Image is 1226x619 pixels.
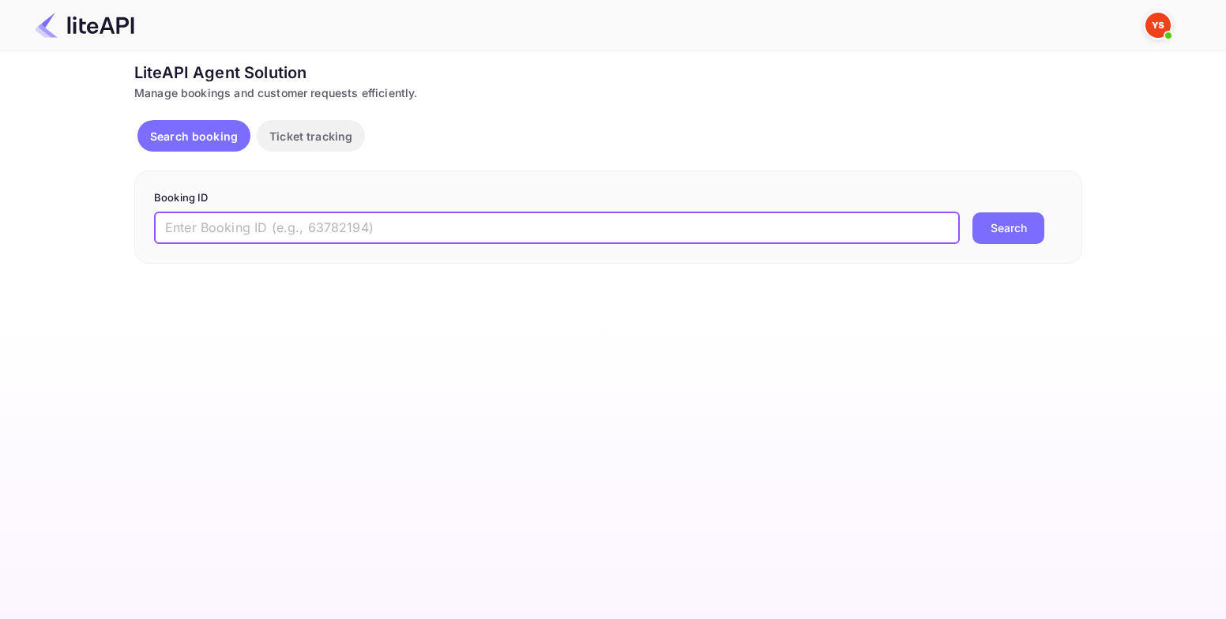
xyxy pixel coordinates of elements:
[134,84,1082,101] div: Manage bookings and customer requests efficiently.
[154,190,1062,206] p: Booking ID
[269,128,352,144] p: Ticket tracking
[972,212,1044,244] button: Search
[134,61,1082,84] div: LiteAPI Agent Solution
[150,128,238,144] p: Search booking
[35,13,134,38] img: LiteAPI Logo
[154,212,960,244] input: Enter Booking ID (e.g., 63782194)
[1145,13,1171,38] img: Yandex Support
